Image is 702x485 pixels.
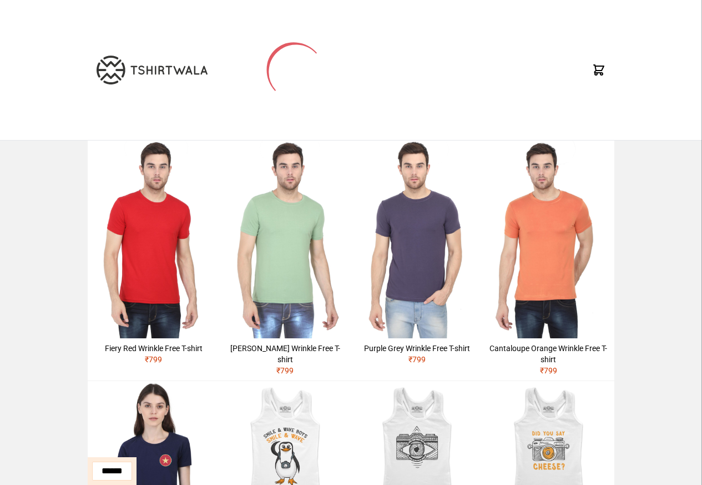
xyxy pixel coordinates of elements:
div: Cantaloupe Orange Wrinkle Free T-shirt [487,343,610,365]
span: ₹ 799 [408,355,426,364]
img: 4M6A2211.jpg [219,141,351,338]
img: 4M6A2168.jpg [351,141,483,338]
div: Fiery Red Wrinkle Free T-shirt [92,343,215,354]
img: 4M6A2225.jpg [88,141,219,338]
span: ₹ 799 [276,366,294,375]
img: 4M6A2241.jpg [483,141,614,338]
a: Fiery Red Wrinkle Free T-shirt₹799 [88,141,219,369]
img: TW-LOGO-400-104.png [97,56,208,84]
span: ₹ 799 [540,366,557,375]
a: Cantaloupe Orange Wrinkle Free T-shirt₹799 [483,141,614,381]
div: Purple Grey Wrinkle Free T-shirt [356,343,478,354]
span: ₹ 799 [145,355,162,364]
a: Purple Grey Wrinkle Free T-shirt₹799 [351,141,483,369]
a: [PERSON_NAME] Wrinkle Free T-shirt₹799 [219,141,351,381]
div: [PERSON_NAME] Wrinkle Free T-shirt [224,343,346,365]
